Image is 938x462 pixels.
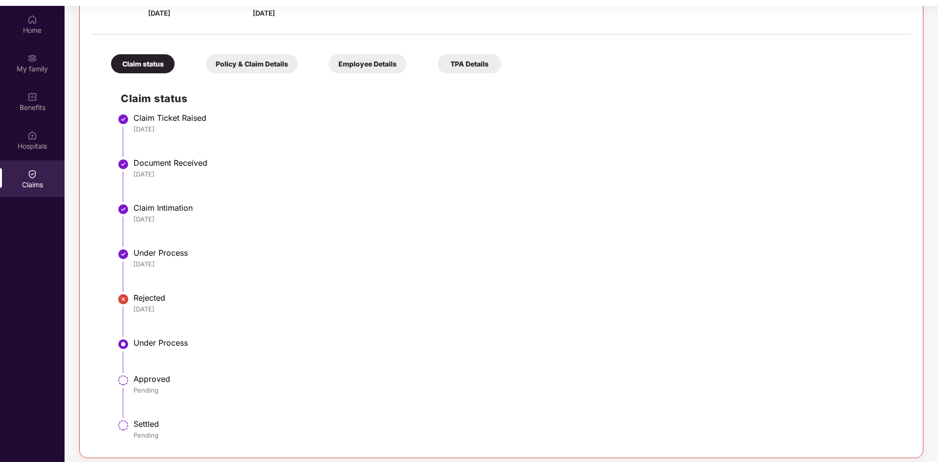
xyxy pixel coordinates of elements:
[117,203,129,215] img: svg+xml;base64,PHN2ZyBpZD0iU3RlcC1Eb25lLTMyeDMyIiB4bWxucz0iaHR0cDovL3d3dy53My5vcmcvMjAwMC9zdmciIH...
[134,338,901,348] div: Under Process
[134,305,901,313] div: [DATE]
[134,113,901,123] div: Claim Ticket Raised
[117,374,129,386] img: svg+xml;base64,PHN2ZyBpZD0iU3RlcC1QZW5kaW5nLTMyeDMyIiB4bWxucz0iaHR0cDovL3d3dy53My5vcmcvMjAwMC9zdm...
[117,338,129,350] img: svg+xml;base64,PHN2ZyBpZD0iU3RlcC1BY3RpdmUtMzJ4MzIiIHhtbG5zPSJodHRwOi8vd3d3LnczLm9yZy8yMDAwL3N2Zy...
[134,374,901,384] div: Approved
[329,54,406,73] div: Employee Details
[117,113,129,125] img: svg+xml;base64,PHN2ZyBpZD0iU3RlcC1Eb25lLTMyeDMyIiB4bWxucz0iaHR0cDovL3d3dy53My5vcmcvMjAwMC9zdmciIH...
[117,248,129,260] img: svg+xml;base64,PHN2ZyBpZD0iU3RlcC1Eb25lLTMyeDMyIiB4bWxucz0iaHR0cDovL3d3dy53My5vcmcvMjAwMC9zdmciIH...
[134,125,901,133] div: [DATE]
[117,419,129,431] img: svg+xml;base64,PHN2ZyBpZD0iU3RlcC1QZW5kaW5nLTMyeDMyIiB4bWxucz0iaHR0cDovL3d3dy53My5vcmcvMjAwMC9zdm...
[121,90,901,107] h2: Claim status
[27,53,37,63] img: svg+xml;base64,PHN2ZyB3aWR0aD0iMjAiIGhlaWdodD0iMjAiIHZpZXdCb3g9IjAgMCAyMCAyMCIgZmlsbD0ibm9uZSIgeG...
[134,419,901,429] div: Settled
[134,431,901,440] div: Pending
[134,260,901,268] div: [DATE]
[134,203,901,213] div: Claim Intimation
[253,9,275,17] span: [DATE]
[134,293,901,303] div: Rejected
[148,9,170,17] span: [DATE]
[134,386,901,395] div: Pending
[27,169,37,179] img: svg+xml;base64,PHN2ZyBpZD0iQ2xhaW0iIHhtbG5zPSJodHRwOi8vd3d3LnczLm9yZy8yMDAwL3N2ZyIgd2lkdGg9IjIwIi...
[134,170,901,178] div: [DATE]
[134,158,901,168] div: Document Received
[27,15,37,24] img: svg+xml;base64,PHN2ZyBpZD0iSG9tZSIgeG1sbnM9Imh0dHA6Ly93d3cudzMub3JnLzIwMDAvc3ZnIiB3aWR0aD0iMjAiIG...
[111,54,175,73] div: Claim status
[134,248,901,258] div: Under Process
[117,158,129,170] img: svg+xml;base64,PHN2ZyBpZD0iU3RlcC1Eb25lLTMyeDMyIiB4bWxucz0iaHR0cDovL3d3dy53My5vcmcvMjAwMC9zdmciIH...
[438,54,501,73] div: TPA Details
[206,54,298,73] div: Policy & Claim Details
[134,215,901,223] div: [DATE]
[117,293,129,305] img: svg+xml;base64,PHN2ZyBpZD0iU3RlcC1Eb25lLTIweDIwIiB4bWxucz0iaHR0cDovL3d3dy53My5vcmcvMjAwMC9zdmciIH...
[27,92,37,102] img: svg+xml;base64,PHN2ZyBpZD0iQmVuZWZpdHMiIHhtbG5zPSJodHRwOi8vd3d3LnczLm9yZy8yMDAwL3N2ZyIgd2lkdGg9Ij...
[27,131,37,140] img: svg+xml;base64,PHN2ZyBpZD0iSG9zcGl0YWxzIiB4bWxucz0iaHR0cDovL3d3dy53My5vcmcvMjAwMC9zdmciIHdpZHRoPS...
